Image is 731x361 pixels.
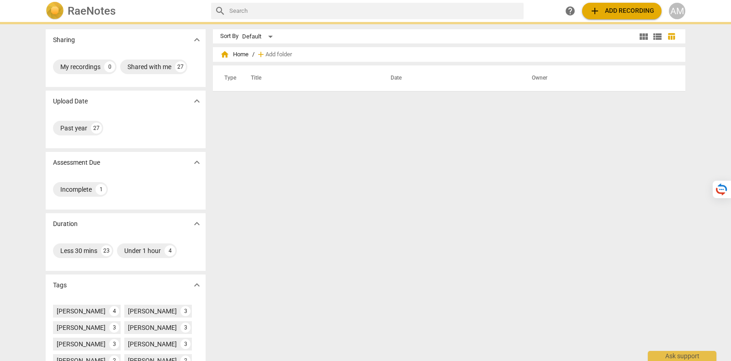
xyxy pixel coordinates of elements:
[53,219,78,229] p: Duration
[57,323,106,332] div: [PERSON_NAME]
[589,5,600,16] span: add
[53,97,88,106] p: Upload Date
[68,5,116,17] h2: RaeNotes
[242,29,276,44] div: Default
[256,50,265,59] span: add
[128,307,177,316] div: [PERSON_NAME]
[53,158,100,167] p: Assessment Due
[191,96,202,107] span: expand_more
[60,124,87,133] div: Past year
[175,61,186,72] div: 27
[652,31,663,42] span: view_list
[53,35,75,45] p: Sharing
[664,30,678,43] button: Table view
[60,246,97,255] div: Less 30 mins
[109,306,119,316] div: 4
[109,339,119,349] div: 3
[190,217,204,231] button: Show more
[190,94,204,108] button: Show more
[191,218,202,229] span: expand_more
[190,278,204,292] button: Show more
[380,65,521,91] th: Date
[191,34,202,45] span: expand_more
[637,30,651,43] button: Tile view
[217,65,240,91] th: Type
[229,4,520,18] input: Search
[46,2,64,20] img: Logo
[164,245,175,256] div: 4
[109,323,119,333] div: 3
[252,51,254,58] span: /
[669,3,685,19] button: AM
[521,65,676,91] th: Owner
[191,280,202,291] span: expand_more
[128,339,177,349] div: [PERSON_NAME]
[104,61,115,72] div: 0
[240,65,380,91] th: Title
[128,323,177,332] div: [PERSON_NAME]
[648,351,716,361] div: Ask support
[91,123,102,134] div: 27
[60,185,92,194] div: Incomplete
[582,3,662,19] button: Upload
[57,307,106,316] div: [PERSON_NAME]
[565,5,576,16] span: help
[57,339,106,349] div: [PERSON_NAME]
[190,156,204,169] button: Show more
[60,62,101,71] div: My recordings
[562,3,578,19] a: Help
[191,157,202,168] span: expand_more
[265,51,292,58] span: Add folder
[215,5,226,16] span: search
[638,31,649,42] span: view_module
[220,33,238,40] div: Sort By
[124,246,161,255] div: Under 1 hour
[220,50,249,59] span: Home
[95,184,106,195] div: 1
[180,306,191,316] div: 3
[53,280,67,290] p: Tags
[651,30,664,43] button: List view
[190,33,204,47] button: Show more
[46,2,204,20] a: LogoRaeNotes
[180,339,191,349] div: 3
[180,323,191,333] div: 3
[220,50,229,59] span: home
[101,245,112,256] div: 23
[589,5,654,16] span: Add recording
[127,62,171,71] div: Shared with me
[667,32,676,41] span: table_chart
